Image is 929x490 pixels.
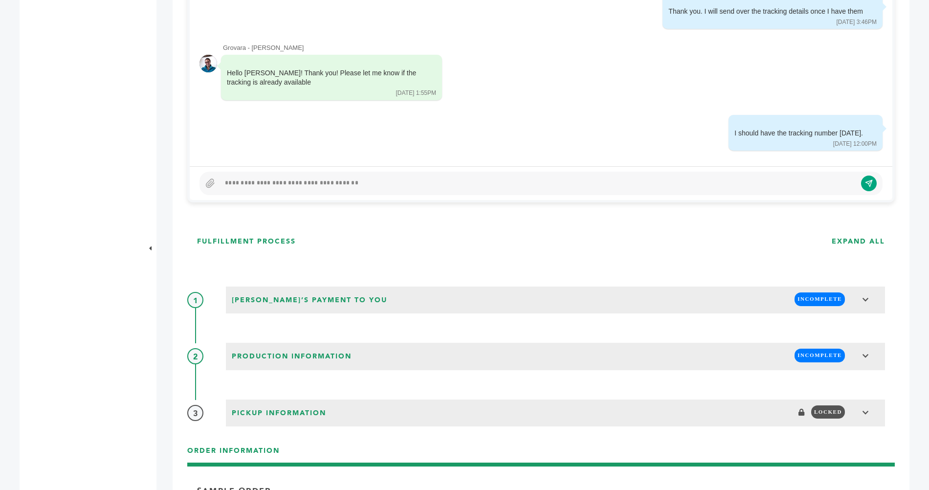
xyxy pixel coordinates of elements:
[396,89,436,97] div: [DATE] 1:55PM
[734,129,863,138] div: I should have the tracking number [DATE].
[832,237,885,246] h3: EXPAND ALL
[197,237,296,246] h3: FULFILLMENT PROCESS
[229,292,390,308] span: [PERSON_NAME]’s Payment to You
[229,405,329,421] span: Pickup Information
[668,7,863,17] div: Thank you. I will send over the tracking details once I have them
[227,68,422,88] div: Hello [PERSON_NAME]! Thank you! Please let me know if the tracking is already available
[229,349,354,364] span: Production Information
[795,292,845,306] span: INCOMPLETE
[837,18,877,26] div: [DATE] 3:46PM
[833,140,877,148] div: [DATE] 12:00PM
[795,349,845,362] span: INCOMPLETE
[223,44,883,52] div: Grovara - [PERSON_NAME]
[187,446,895,463] h3: ORDER INFORMATION
[811,405,845,419] span: LOCKED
